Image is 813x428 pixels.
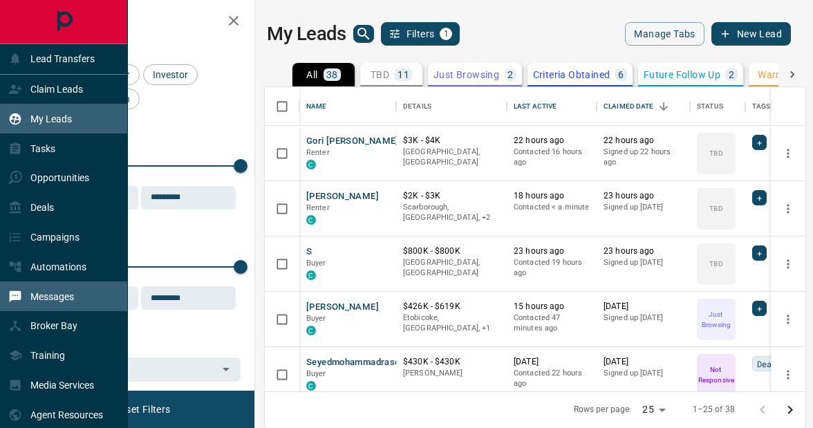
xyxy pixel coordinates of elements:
[778,364,798,385] button: more
[44,14,241,30] h2: Filters
[654,97,673,116] button: Sort
[306,369,326,378] span: Buyer
[514,202,590,213] p: Contacted < a minute
[306,87,327,126] div: Name
[371,70,389,80] p: TBD
[514,368,590,389] p: Contacted 22 hours ago
[441,29,451,39] span: 1
[752,135,767,150] div: +
[507,70,513,80] p: 2
[757,191,762,205] span: +
[306,245,312,259] button: S
[604,301,683,313] p: [DATE]
[514,147,590,168] p: Contacted 16 hours ago
[757,136,762,149] span: +
[597,87,690,126] div: Claimed Date
[143,64,198,85] div: Investor
[778,143,798,164] button: more
[776,396,804,424] button: Go to next page
[306,203,330,212] span: Renter
[711,22,791,46] button: New Lead
[514,190,590,202] p: 18 hours ago
[306,215,316,225] div: condos.ca
[403,301,500,313] p: $426K - $619K
[752,190,767,205] div: +
[306,160,316,169] div: condos.ca
[148,69,193,80] span: Investor
[709,148,722,158] p: TBD
[698,309,734,330] p: Just Browsing
[729,70,734,80] p: 2
[216,360,236,379] button: Open
[306,270,316,280] div: condos.ca
[604,190,683,202] p: 23 hours ago
[403,202,500,223] p: North York, Toronto
[514,257,590,279] p: Contacted 19 hours ago
[758,70,785,80] p: Warm
[757,301,762,315] span: +
[306,356,476,369] button: Seyedmohammadrasoul Khalkhalisharifi
[306,70,317,80] p: All
[604,368,683,379] p: Signed up [DATE]
[403,356,500,368] p: $430K - $430K
[403,368,500,379] p: [PERSON_NAME]
[267,23,346,45] h1: My Leads
[514,245,590,257] p: 23 hours ago
[604,87,654,126] div: Claimed Date
[306,381,316,391] div: condos.ca
[604,202,683,213] p: Signed up [DATE]
[326,70,338,80] p: 38
[403,190,500,202] p: $2K - $3K
[604,257,683,268] p: Signed up [DATE]
[299,87,396,126] div: Name
[514,356,590,368] p: [DATE]
[306,301,379,314] button: [PERSON_NAME]
[697,87,723,126] div: Status
[618,70,624,80] p: 6
[306,326,316,335] div: condos.ca
[752,301,767,316] div: +
[604,135,683,147] p: 22 hours ago
[778,309,798,330] button: more
[433,70,499,80] p: Just Browsing
[693,404,735,416] p: 1–25 of 38
[698,364,734,385] p: Not Responsive
[778,254,798,275] button: more
[403,313,500,334] p: Toronto
[709,203,722,214] p: TBD
[398,70,409,80] p: 11
[507,87,597,126] div: Last Active
[778,198,798,219] button: more
[709,259,722,269] p: TBD
[637,400,670,420] div: 25
[306,259,326,268] span: Buyer
[644,70,720,80] p: Future Follow Up
[306,190,379,203] button: [PERSON_NAME]
[105,398,179,421] button: Reset Filters
[514,313,590,334] p: Contacted 47 minutes ago
[514,87,557,126] div: Last Active
[403,87,431,126] div: Details
[752,87,771,126] div: Tags
[306,148,330,157] span: Renter
[403,135,500,147] p: $3K - $4K
[403,245,500,257] p: $800K - $800K
[353,25,374,43] button: search button
[604,147,683,168] p: Signed up 22 hours ago
[396,87,507,126] div: Details
[514,301,590,313] p: 15 hours ago
[757,246,762,260] span: +
[604,356,683,368] p: [DATE]
[403,257,500,279] p: [GEOGRAPHIC_DATA], [GEOGRAPHIC_DATA]
[306,314,326,323] span: Buyer
[514,135,590,147] p: 22 hours ago
[625,22,704,46] button: Manage Tabs
[574,404,632,416] p: Rows per page:
[381,22,460,46] button: Filters1
[306,135,399,148] button: Gori [PERSON_NAME]
[403,147,500,168] p: [GEOGRAPHIC_DATA], [GEOGRAPHIC_DATA]
[604,313,683,324] p: Signed up [DATE]
[690,87,745,126] div: Status
[533,70,610,80] p: Criteria Obtained
[752,245,767,261] div: +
